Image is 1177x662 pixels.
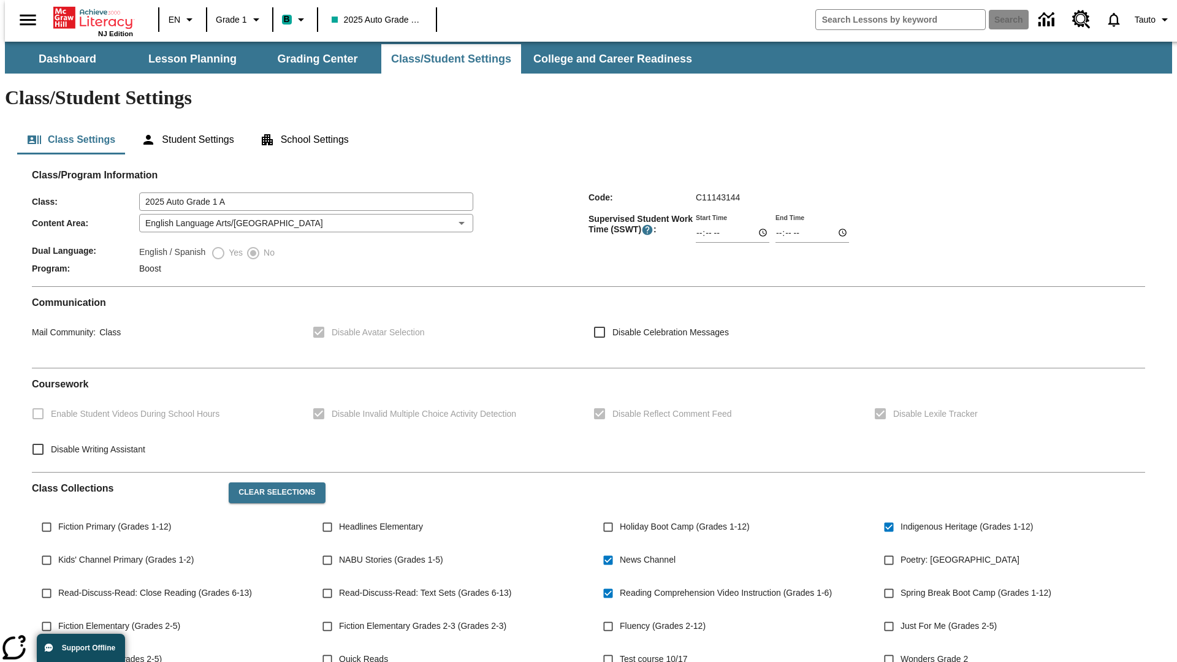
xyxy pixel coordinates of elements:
span: EN [169,13,180,26]
span: Yes [226,246,243,259]
span: Disable Celebration Messages [612,326,729,339]
label: End Time [775,213,804,222]
div: SubNavbar [5,42,1172,74]
button: Open side menu [10,2,46,38]
button: Support Offline [37,634,125,662]
span: Holiday Boot Camp (Grades 1-12) [620,520,750,533]
a: Home [53,6,133,30]
span: Tauto [1135,13,1156,26]
span: Code : [588,192,696,202]
button: Class/Student Settings [381,44,521,74]
a: Notifications [1098,4,1130,36]
span: Kids' Channel Primary (Grades 1-2) [58,554,194,566]
label: Start Time [696,213,727,222]
div: English Language Arts/[GEOGRAPHIC_DATA] [139,214,473,232]
span: Read-Discuss-Read: Close Reading (Grades 6-13) [58,587,252,599]
input: Class [139,192,473,211]
span: Fluency (Grades 2-12) [620,620,706,633]
button: Grading Center [256,44,379,74]
span: Program : [32,264,139,273]
button: Language: EN, Select a language [163,9,202,31]
span: Mail Community : [32,327,96,337]
span: Fiction Primary (Grades 1-12) [58,520,171,533]
div: Home [53,4,133,37]
span: Disable Writing Assistant [51,443,145,456]
span: Indigenous Heritage (Grades 1-12) [901,520,1033,533]
div: Communication [32,297,1145,358]
span: Read-Discuss-Read: Text Sets (Grades 6-13) [339,587,511,599]
span: Boost [139,264,161,273]
span: Spring Break Boot Camp (Grades 1-12) [901,587,1051,599]
h1: Class/Student Settings [5,86,1172,109]
button: Supervised Student Work Time is the timeframe when students can take LevelSet and when lessons ar... [641,224,653,236]
span: Just For Me (Grades 2-5) [901,620,997,633]
span: NABU Stories (Grades 1-5) [339,554,443,566]
input: search field [816,10,985,29]
button: Lesson Planning [131,44,254,74]
span: Dual Language : [32,246,139,256]
span: Support Offline [62,644,115,652]
span: Disable Lexile Tracker [893,408,978,420]
button: Profile/Settings [1130,9,1177,31]
span: Class [96,327,121,337]
span: Headlines Elementary [339,520,423,533]
span: Grade 1 [216,13,247,26]
span: C11143144 [696,192,740,202]
div: Coursework [32,378,1145,462]
label: English / Spanish [139,246,205,261]
span: Enable Student Videos During School Hours [51,408,219,420]
span: NJ Edition [98,30,133,37]
h2: Class Collections [32,482,219,494]
button: Clear Selections [229,482,325,503]
h2: Communication [32,297,1145,308]
div: SubNavbar [5,44,703,74]
span: No [261,246,275,259]
span: Fiction Elementary (Grades 2-5) [58,620,180,633]
span: News Channel [620,554,676,566]
span: Disable Reflect Comment Feed [612,408,732,420]
span: Fiction Elementary Grades 2-3 (Grades 2-3) [339,620,506,633]
a: Resource Center, Will open in new tab [1065,3,1098,36]
div: Class/Student Settings [17,125,1160,154]
span: 2025 Auto Grade 1 A [332,13,422,26]
span: Disable Avatar Selection [332,326,425,339]
button: Grade: Grade 1, Select a grade [211,9,269,31]
a: Data Center [1031,3,1065,37]
span: Content Area : [32,218,139,228]
button: School Settings [250,125,359,154]
span: Poetry: [GEOGRAPHIC_DATA] [901,554,1019,566]
span: Disable Invalid Multiple Choice Activity Detection [332,408,516,420]
button: Dashboard [6,44,129,74]
span: Class : [32,197,139,207]
h2: Course work [32,378,1145,390]
span: B [284,12,290,27]
button: College and Career Readiness [524,44,702,74]
button: Class Settings [17,125,125,154]
button: Boost Class color is teal. Change class color [277,9,313,31]
button: Student Settings [131,125,243,154]
div: Class/Program Information [32,181,1145,276]
span: Supervised Student Work Time (SSWT) : [588,214,696,236]
span: Reading Comprehension Video Instruction (Grades 1-6) [620,587,832,599]
h2: Class/Program Information [32,169,1145,181]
